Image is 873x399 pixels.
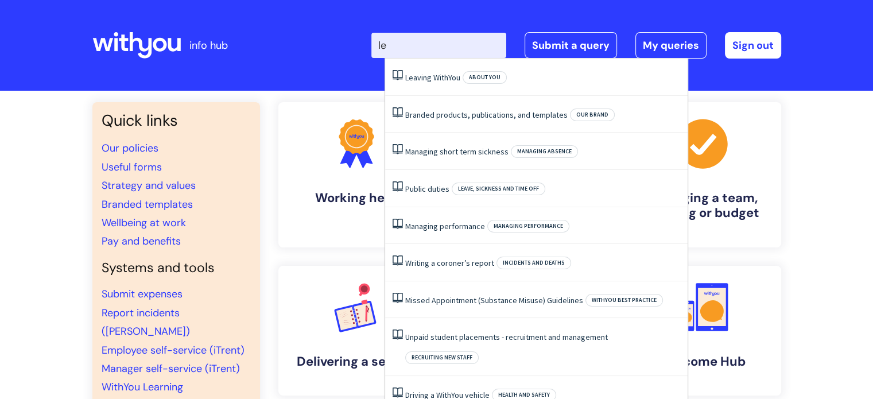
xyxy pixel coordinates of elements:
span: Managing performance [487,220,569,233]
span: Managing absence [511,145,578,158]
h4: Working here [288,191,425,206]
a: Leaving WithYou [405,72,460,83]
a: Working here [278,102,434,247]
a: WithYou Learning [102,380,183,394]
a: Unpaid student placements - recruitment and management [405,332,608,342]
a: Writing a coroner’s report [405,258,494,268]
a: Report incidents ([PERSON_NAME]) [102,306,190,338]
a: Pay and benefits [102,234,181,248]
a: Strategy and values [102,179,196,192]
a: Managing a team, building or budget [625,102,781,247]
span: WithYou best practice [585,294,663,307]
a: Submit a query [525,32,617,59]
a: My queries [635,32,707,59]
a: Missed Appointment (Substance Misuse) Guidelines [405,295,583,305]
div: | - [371,32,781,59]
span: Our brand [570,109,615,121]
h4: Delivering a service [288,354,425,369]
h4: Systems and tools [102,260,251,276]
h3: Quick links [102,111,251,130]
a: Managing performance [405,221,485,231]
span: Leave, sickness and time off [452,183,545,195]
span: About you [463,71,507,84]
a: Manager self-service (iTrent) [102,362,240,375]
a: Useful forms [102,160,162,174]
p: info hub [189,36,228,55]
a: Wellbeing at work [102,216,186,230]
a: Public duties [405,184,449,194]
a: Submit expenses [102,287,183,301]
h4: Welcome Hub [634,354,772,369]
a: Welcome Hub [625,266,781,396]
a: Delivering a service [278,266,434,396]
a: Managing short term sickness [405,146,509,157]
a: Branded products, publications, and templates [405,110,568,120]
span: Incidents and deaths [496,257,571,269]
input: Search [371,33,506,58]
a: Branded templates [102,197,193,211]
span: Recruiting new staff [405,351,479,364]
h4: Managing a team, building or budget [634,191,772,221]
a: Our policies [102,141,158,155]
a: Employee self-service (iTrent) [102,343,245,357]
a: Sign out [725,32,781,59]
